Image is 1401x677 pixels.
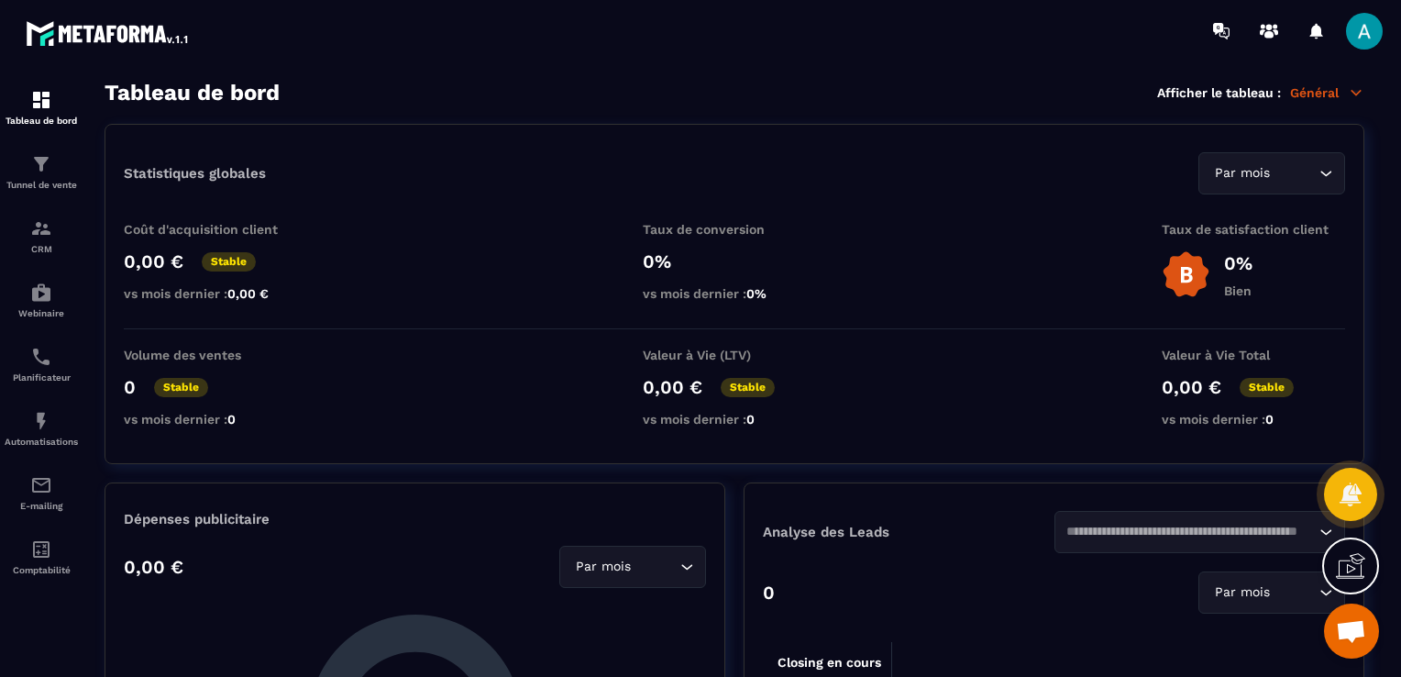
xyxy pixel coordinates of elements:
[5,396,78,461] a: automationsautomationsAutomatisations
[1274,583,1315,603] input: Search for option
[124,348,307,362] p: Volume des ventes
[5,565,78,575] p: Comptabilité
[30,153,52,175] img: formation
[763,582,775,604] p: 0
[778,655,881,671] tspan: Closing en cours
[571,557,634,577] span: Par mois
[124,222,307,237] p: Coût d'acquisition client
[5,244,78,254] p: CRM
[721,378,775,397] p: Stable
[1162,376,1221,398] p: 0,00 €
[643,286,826,301] p: vs mois dernier :
[643,250,826,272] p: 0%
[5,204,78,268] a: formationformationCRM
[5,525,78,589] a: accountantaccountantComptabilité
[124,165,266,182] p: Statistiques globales
[26,17,191,50] img: logo
[5,180,78,190] p: Tunnel de vente
[746,286,767,301] span: 0%
[5,372,78,383] p: Planificateur
[763,524,1054,540] p: Analyse des Leads
[1324,604,1379,659] a: Ouvrir le chat
[105,80,280,105] h3: Tableau de bord
[1198,572,1345,614] div: Search for option
[1054,511,1346,553] div: Search for option
[5,116,78,126] p: Tableau de bord
[5,437,78,447] p: Automatisations
[202,252,256,272] p: Stable
[1066,522,1316,542] input: Search for option
[124,556,183,578] p: 0,00 €
[227,412,236,427] span: 0
[643,376,702,398] p: 0,00 €
[30,538,52,560] img: accountant
[30,474,52,496] img: email
[1224,283,1252,298] p: Bien
[1162,412,1345,427] p: vs mois dernier :
[5,139,78,204] a: formationformationTunnel de vente
[154,378,208,397] p: Stable
[30,89,52,111] img: formation
[1157,85,1281,100] p: Afficher le tableau :
[124,511,706,527] p: Dépenses publicitaire
[5,461,78,525] a: emailemailE-mailing
[1274,163,1315,183] input: Search for option
[643,348,826,362] p: Valeur à Vie (LTV)
[124,376,136,398] p: 0
[1240,378,1294,397] p: Stable
[30,217,52,239] img: formation
[559,546,706,588] div: Search for option
[30,410,52,432] img: automations
[124,286,307,301] p: vs mois dernier :
[124,250,183,272] p: 0,00 €
[1162,348,1345,362] p: Valeur à Vie Total
[1290,84,1364,101] p: Général
[124,412,307,427] p: vs mois dernier :
[5,75,78,139] a: formationformationTableau de bord
[643,412,826,427] p: vs mois dernier :
[30,282,52,304] img: automations
[5,501,78,511] p: E-mailing
[1224,252,1252,274] p: 0%
[1198,152,1345,194] div: Search for option
[30,346,52,368] img: scheduler
[1210,163,1274,183] span: Par mois
[5,268,78,332] a: automationsautomationsWebinaire
[643,222,826,237] p: Taux de conversion
[746,412,755,427] span: 0
[1162,222,1345,237] p: Taux de satisfaction client
[5,308,78,318] p: Webinaire
[634,557,676,577] input: Search for option
[5,332,78,396] a: schedulerschedulerPlanificateur
[227,286,269,301] span: 0,00 €
[1162,250,1210,299] img: b-badge-o.b3b20ee6.svg
[1265,412,1274,427] span: 0
[1210,583,1274,603] span: Par mois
